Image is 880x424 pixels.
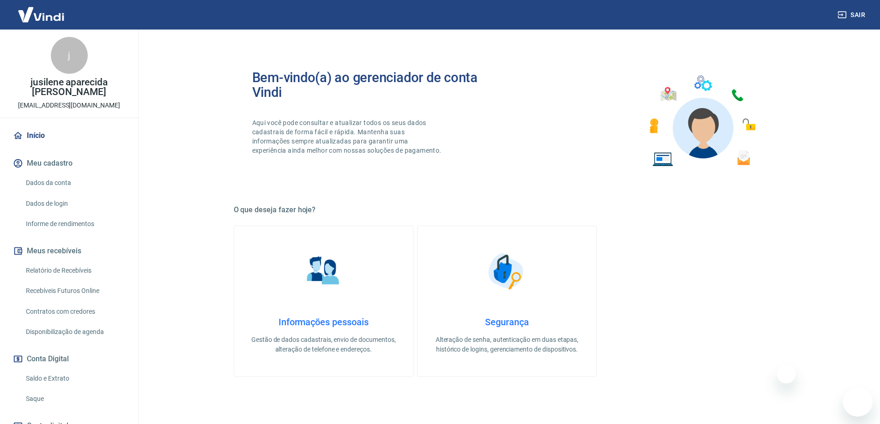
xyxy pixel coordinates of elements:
div: j [51,37,88,74]
h2: Bem-vindo(a) ao gerenciador de conta Vindi [252,70,507,100]
a: Recebíveis Futuros Online [22,281,127,300]
img: Segurança [484,248,530,294]
a: Dados de login [22,194,127,213]
p: Aqui você pode consultar e atualizar todos os seus dados cadastrais de forma fácil e rápida. Mant... [252,118,443,155]
img: Imagem de um avatar masculino com diversos icones exemplificando as funcionalidades do gerenciado... [641,70,762,172]
p: [EMAIL_ADDRESS][DOMAIN_NAME] [18,101,120,110]
button: Conta Digital [11,349,127,369]
p: Gestão de dados cadastrais, envio de documentos, alteração de telefone e endereços. [249,335,398,354]
h5: O que deseja fazer hoje? [234,205,781,215]
iframe: Botão para abrir a janela de mensagens [843,387,873,417]
a: Relatório de Recebíveis [22,261,127,280]
a: SegurançaSegurançaAlteração de senha, autenticação em duas etapas, histórico de logins, gerenciam... [417,226,597,377]
h4: Segurança [432,317,582,328]
a: Disponibilização de agenda [22,322,127,341]
h4: Informações pessoais [249,317,398,328]
p: Alteração de senha, autenticação em duas etapas, histórico de logins, gerenciamento de dispositivos. [432,335,582,354]
button: Sair [836,6,869,24]
a: Dados da conta [22,173,127,192]
a: Saque [22,389,127,408]
button: Meus recebíveis [11,241,127,261]
a: Início [11,125,127,146]
p: jusilene aparecida [PERSON_NAME] [7,78,131,97]
a: Informações pessoaisInformações pessoaisGestão de dados cadastrais, envio de documentos, alteraçã... [234,226,413,377]
a: Informe de rendimentos [22,215,127,233]
img: Vindi [11,0,71,29]
img: Informações pessoais [300,248,346,294]
iframe: Fechar mensagem [777,365,795,383]
button: Meu cadastro [11,153,127,173]
a: Contratos com credores [22,302,127,321]
a: Saldo e Extrato [22,369,127,388]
